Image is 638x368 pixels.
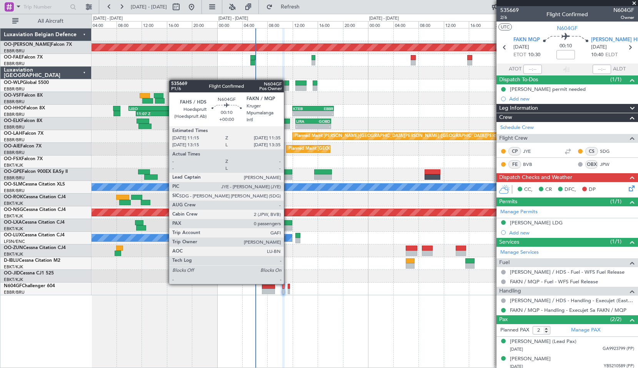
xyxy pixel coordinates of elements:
[499,315,508,324] span: Pax
[4,55,43,60] a: OO-FAEFalcon 7X
[523,161,540,168] a: BVB
[589,186,596,194] span: DP
[313,119,331,124] div: GOBD
[444,21,469,28] div: 12:00
[591,43,607,51] span: [DATE]
[571,326,600,334] a: Manage PAX
[510,219,563,226] div: [PERSON_NAME] LDG
[523,148,540,155] a: JYE
[4,246,66,250] a: OO-ZUNCessna Citation CJ4
[4,112,25,117] a: EBBR/BRU
[4,201,23,206] a: EBKT/KJK
[500,208,538,216] a: Manage Permits
[499,258,510,267] span: Fuel
[610,238,621,246] span: (1/1)
[500,14,519,21] span: 2/6
[4,233,65,238] a: OO-LUXCessna Citation CJ4
[129,106,158,111] div: LIEO
[4,157,43,161] a: OO-FSXFalcon 7X
[499,238,519,247] span: Services
[469,21,494,28] div: 16:00
[4,258,60,263] a: D-IBLUCessna Citation M2
[510,346,523,352] span: [DATE]
[4,251,23,257] a: EBKT/KJK
[500,326,529,334] label: Planned PAX
[274,4,307,10] span: Refresh
[4,48,25,54] a: EBBR/BRU
[4,157,22,161] span: OO-FSX
[293,21,318,28] div: 12:00
[4,169,68,174] a: OO-GPEFalcon 900EX EASy II
[4,289,25,295] a: EBBR/BRU
[4,182,65,187] a: OO-SLMCessna Citation XLS
[296,124,313,129] div: -
[4,207,66,212] a: OO-NSGCessna Citation CJ4
[137,111,165,116] div: 11:07 Z
[4,195,23,199] span: OO-ROK
[218,15,248,22] div: [DATE] - [DATE]
[4,284,22,288] span: N604GF
[4,106,24,110] span: OO-HHO
[4,99,25,105] a: EBBR/BRU
[263,1,309,13] button: Refresh
[131,3,167,10] span: [DATE] - [DATE]
[4,175,25,181] a: EBBR/BRU
[605,51,618,59] span: ELDT
[4,80,23,85] span: OO-WLP
[252,149,270,154] div: -
[510,86,586,92] div: [PERSON_NAME] permit needed
[500,6,519,14] span: 535669
[313,106,333,111] div: EBBR
[4,124,25,130] a: EBBR/BRU
[513,43,529,51] span: [DATE]
[600,148,617,155] a: SDG
[585,147,598,156] div: CS
[4,86,25,92] a: EBBR/BRU
[313,124,331,129] div: -
[4,55,22,60] span: OO-FAE
[600,161,617,168] a: JPW
[117,21,142,28] div: 08:00
[500,124,534,132] a: Schedule Crew
[4,226,23,232] a: EBKT/KJK
[4,119,42,123] a: OO-ELKFalcon 8X
[603,346,634,352] span: GA9923799 (PP)
[4,220,65,225] a: OO-LXACessna Citation CJ4
[4,271,20,276] span: OO-JID
[4,137,25,143] a: EBBR/BRU
[142,21,167,28] div: 12:00
[508,160,521,169] div: FE
[510,307,626,313] a: FAKN / MQP - Handling - Execujet Sa FAKN / MQP
[4,131,43,136] a: OO-LAHFalcon 7X
[4,182,22,187] span: OO-SLM
[158,106,186,111] div: KTEB
[513,51,526,59] span: ETOT
[610,197,621,206] span: (1/1)
[288,143,410,155] div: Planned Maint [GEOGRAPHIC_DATA] ([GEOGRAPHIC_DATA])
[20,18,81,24] span: All Aircraft
[91,21,116,28] div: 04:00
[560,42,572,50] span: 00:10
[557,24,578,32] span: N604GF
[4,106,45,110] a: OO-HHOFalcon 8X
[499,287,521,296] span: Handling
[313,111,333,116] div: -
[510,278,598,285] a: FAKN / MQP - Fuel - WFS Fuel Release
[234,149,252,154] div: 02:34 Z
[4,271,54,276] a: OO-JIDCessna CJ1 525
[93,15,123,22] div: [DATE] - [DATE]
[499,197,517,206] span: Permits
[242,21,267,28] div: 04:00
[610,315,621,323] span: (2/2)
[613,14,634,21] span: Owner
[393,21,418,28] div: 04:00
[510,355,551,363] div: [PERSON_NAME]
[4,42,51,47] span: OO-[PERSON_NAME]
[4,258,19,263] span: D-IBLU
[4,233,22,238] span: OO-LUX
[500,249,539,256] a: Manage Services
[4,150,25,156] a: EBBR/BRU
[498,23,512,30] button: UTC
[509,229,634,236] div: Add new
[4,131,22,136] span: OO-LAH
